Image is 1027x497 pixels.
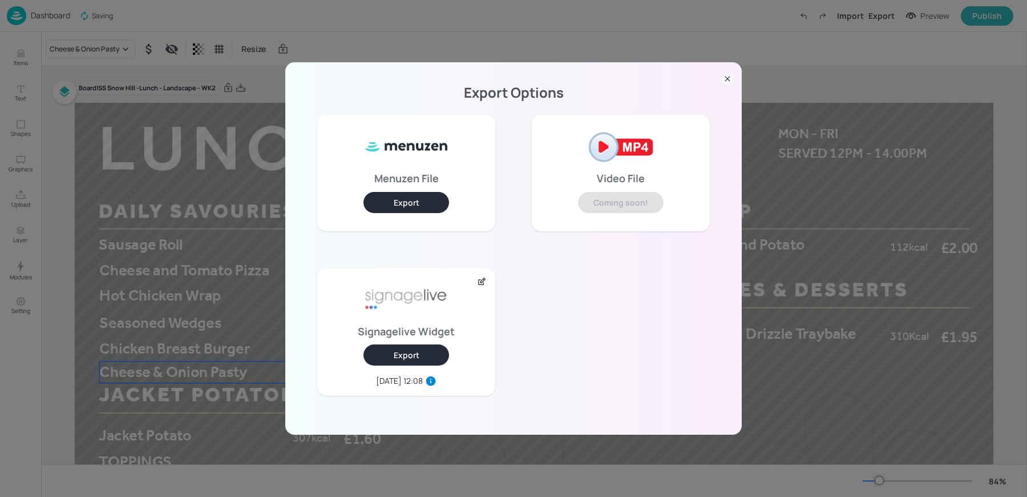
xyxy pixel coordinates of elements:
img: signage-live-aafa7296.png [363,277,449,323]
button: Export [363,344,449,366]
p: Signagelive Widget [358,327,455,335]
img: ml8WC8f0XxQ8HKVnnVUe7f5Gv1vbApsJzyFa2MjOoB8SUy3kBkfteYo5TIAmtfcjWXsj8oHYkuYqrJRUn+qckOrNdzmSzIzkA... [363,124,449,170]
div: [DATE] 12:08 [376,375,423,387]
p: Video File [597,174,645,182]
img: mp4-2af2121e.png [578,124,664,170]
button: Export [363,192,449,213]
p: Export Options [299,89,728,97]
p: Menuzen File [374,174,439,182]
svg: Last export widget in this device [425,375,436,387]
